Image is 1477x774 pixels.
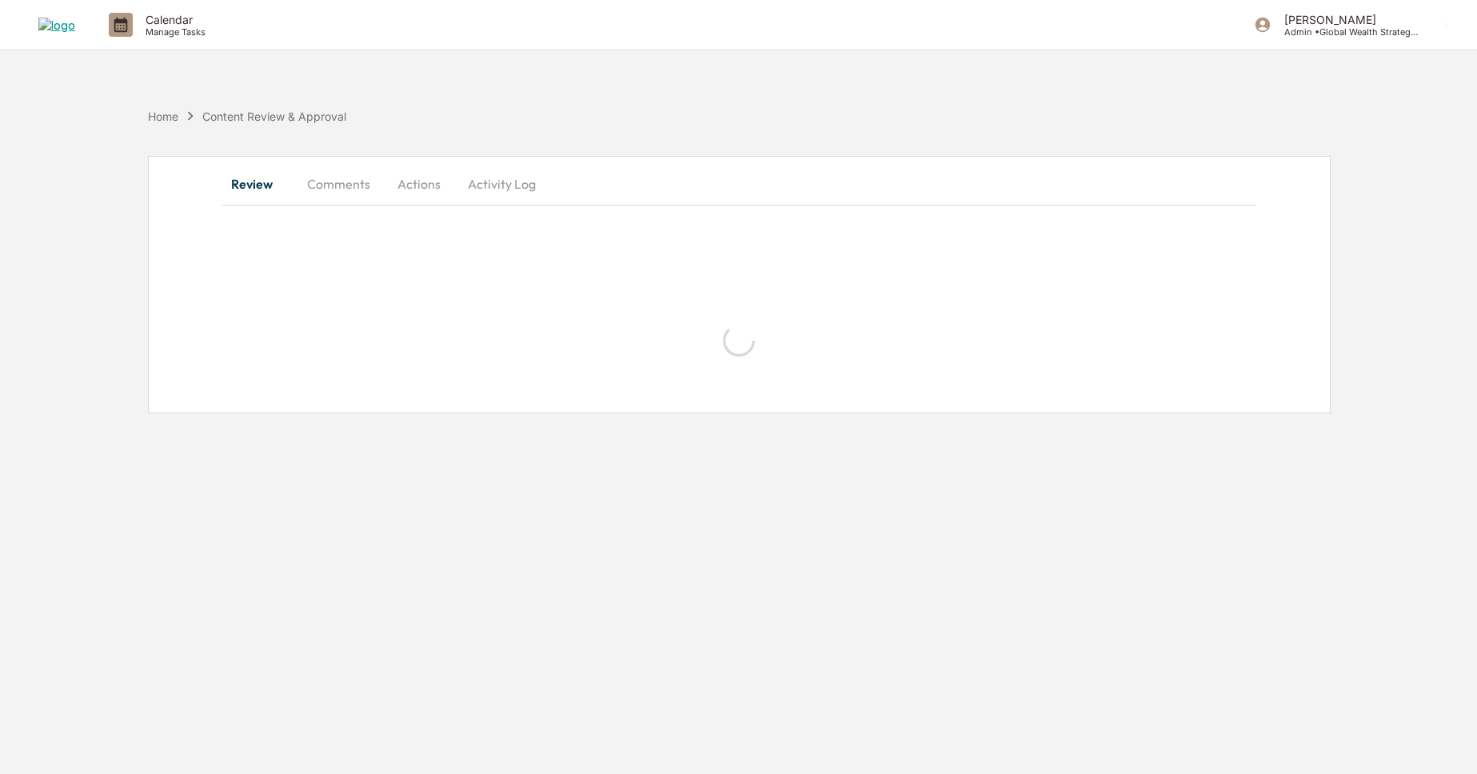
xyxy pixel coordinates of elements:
p: Manage Tasks [133,26,214,38]
button: Review [222,165,294,203]
p: Admin • Global Wealth Strategies Associates [1271,26,1420,38]
div: Home [148,110,178,123]
img: logo [38,18,77,33]
div: secondary tabs example [222,165,1256,203]
button: Activity Log [455,165,549,203]
button: Actions [383,165,455,203]
button: Comments [294,165,383,203]
p: [PERSON_NAME] [1271,13,1420,26]
p: Calendar [133,13,214,26]
div: Content Review & Approval [202,110,346,123]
